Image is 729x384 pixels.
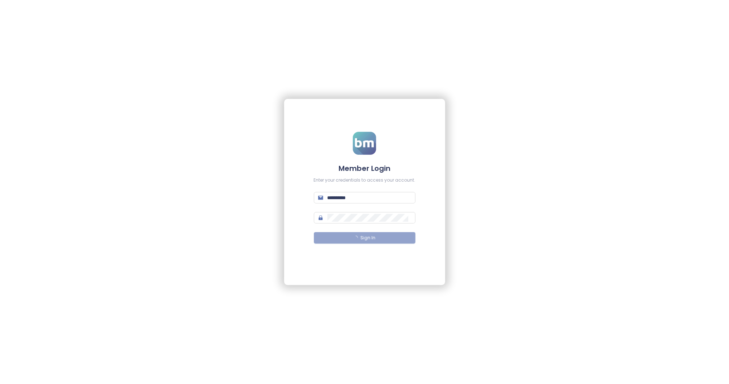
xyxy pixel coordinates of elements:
[318,195,323,200] span: mail
[353,132,376,155] img: logo
[361,235,376,241] span: Sign In
[318,215,323,220] span: lock
[314,232,415,244] button: Sign In
[314,177,415,184] div: Enter your credentials to access your account.
[314,163,415,173] h4: Member Login
[353,235,358,240] span: loading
